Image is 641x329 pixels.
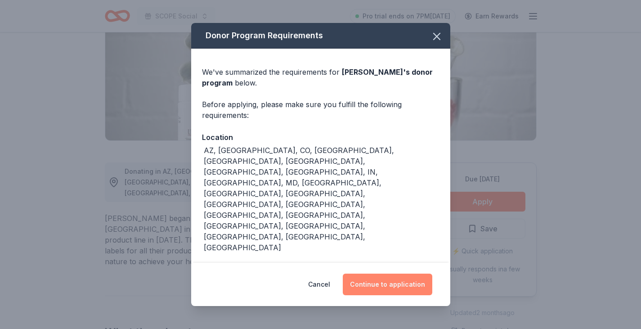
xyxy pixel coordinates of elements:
button: Cancel [308,274,330,295]
div: We've summarized the requirements for below. [202,67,439,88]
div: Donor Program Requirements [191,23,450,49]
button: Continue to application [343,274,432,295]
div: Before applying, please make sure you fulfill the following requirements: [202,99,439,121]
div: Location [202,131,439,143]
div: AZ, [GEOGRAPHIC_DATA], CO, [GEOGRAPHIC_DATA], [GEOGRAPHIC_DATA], [GEOGRAPHIC_DATA], [GEOGRAPHIC_D... [204,145,439,253]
